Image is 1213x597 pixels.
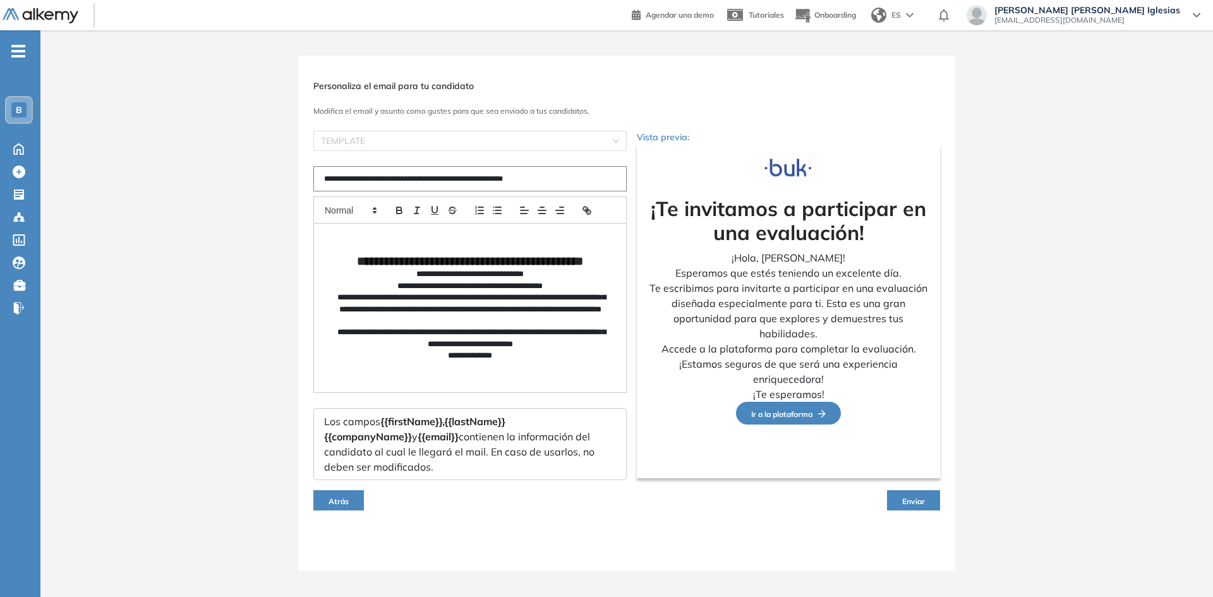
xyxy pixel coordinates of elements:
[380,415,444,428] span: {{firstName}},
[647,265,930,280] p: Esperamos que estés teniendo un excelente día.
[418,430,459,443] span: {{email}}
[313,107,940,116] h3: Modifica el email y asunto como gustes para que sea enviado a tus candidatos.
[902,497,925,506] span: Enviar
[906,13,914,18] img: arrow
[646,10,714,20] span: Agendar una demo
[994,15,1180,25] span: [EMAIL_ADDRESS][DOMAIN_NAME]
[736,402,841,425] button: Ir a la plataformaFlecha
[647,387,930,402] p: ¡Te esperamos!
[891,9,901,21] span: ES
[794,2,856,29] button: Onboarding
[637,131,940,144] p: Vista previa:
[632,6,714,21] a: Agendar una demo
[994,5,1180,15] span: [PERSON_NAME] [PERSON_NAME] Iglesias
[647,250,930,265] p: ¡Hola, [PERSON_NAME]!
[313,408,627,480] div: Los campos y contienen la información del candidato al cual le llegará el mail. En caso de usarlo...
[329,497,349,506] span: Atrás
[313,490,364,510] button: Atrás
[871,8,886,23] img: world
[757,154,820,181] img: Logo de la compañía
[444,415,505,428] span: {{lastName}}
[651,196,926,245] strong: ¡Te invitamos a participar en una evaluación!
[11,50,25,52] i: -
[812,410,826,418] img: Flecha
[647,280,930,341] p: Te escribimos para invitarte a participar en una evaluación diseñada especialmente para ti. Esta ...
[814,10,856,20] span: Onboarding
[324,430,412,443] span: {{companyName}}
[751,409,826,419] span: Ir a la plataforma
[3,8,78,24] img: Logo
[16,105,22,115] span: B
[887,490,940,510] button: Enviar
[647,341,930,387] p: Accede a la plataforma para completar la evaluación. ¡Estamos seguros de que será una experiencia...
[749,10,784,20] span: Tutoriales
[313,81,940,92] h3: Personaliza el email para tu candidato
